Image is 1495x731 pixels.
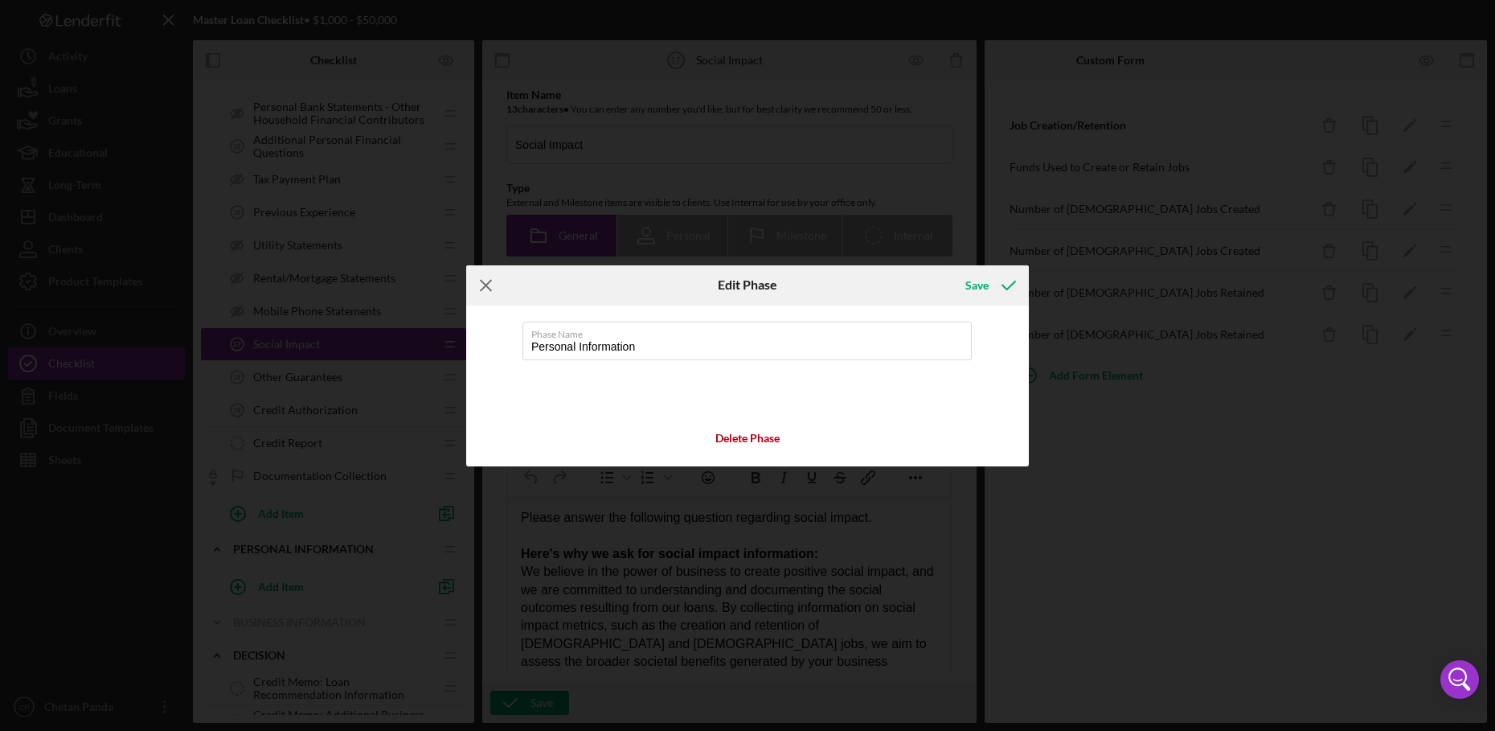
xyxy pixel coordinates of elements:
body: Rich Text Area. Press ALT-0 for help. [13,13,430,404]
body: Rich Text Area. Press ALT-0 for help. [13,13,430,31]
strong: Here's why we ask for social impact information: [13,51,310,64]
div: We believe in the power of business to create positive social impact, and we are committed to und... [13,67,430,193]
button: Delete Phase [707,426,788,450]
h6: Edit Phase [718,277,777,292]
div: Save [965,269,989,302]
div: Please answer the following question regarding social impact. [13,13,430,31]
div: Delete Phase [715,426,780,450]
button: Save [949,269,1029,302]
div: Open Intercom Messenger [1440,660,1479,699]
label: Phase Name [531,322,972,340]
